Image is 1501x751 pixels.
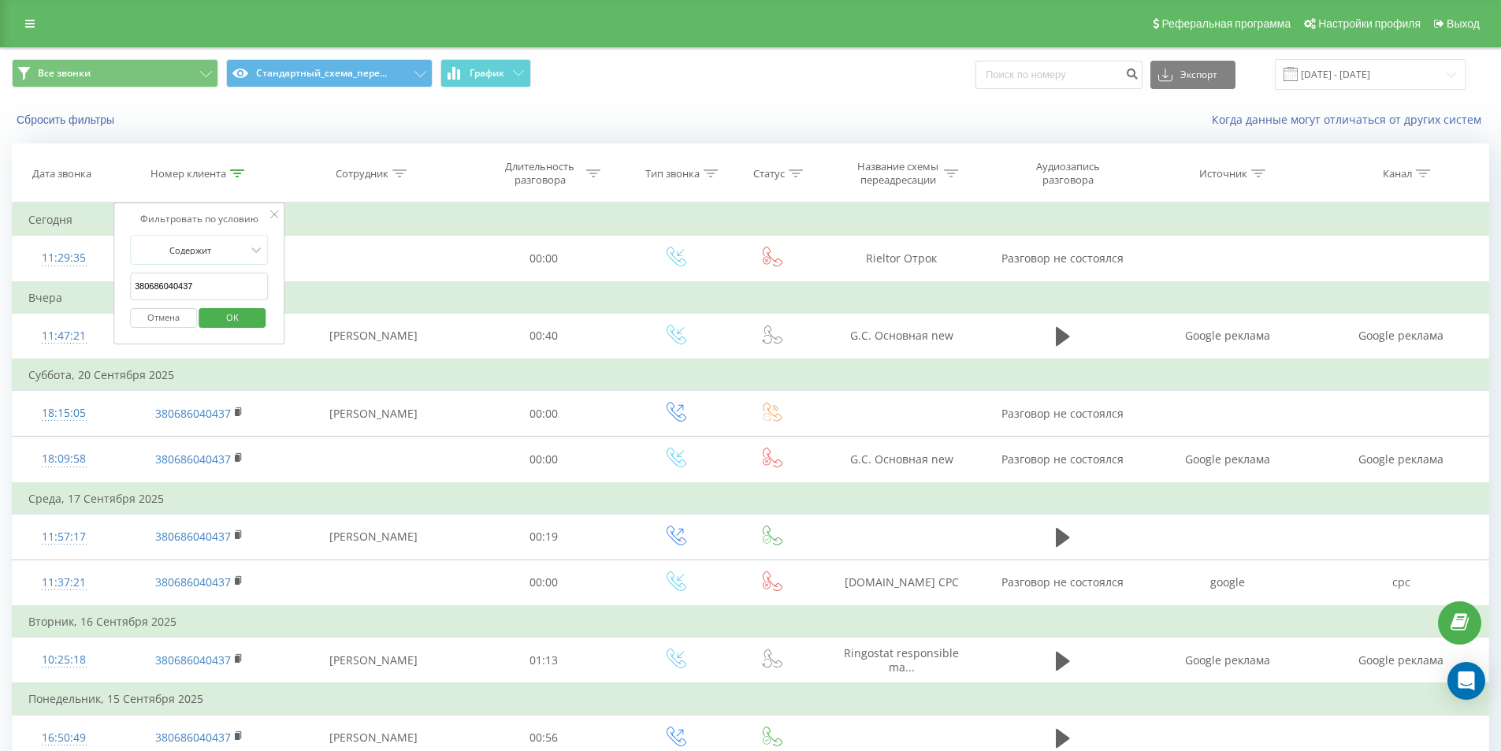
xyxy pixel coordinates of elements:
td: Понедельник, 15 Сентября 2025 [13,683,1489,715]
div: 11:37:21 [28,567,99,598]
td: [PERSON_NAME] [283,391,463,437]
div: 10:25:18 [28,645,99,675]
span: Все звонки [38,67,91,80]
span: Разговор не состоялся [1001,452,1124,467]
div: 11:57:17 [28,522,99,552]
div: Номер клиента [150,167,226,180]
td: G.C. Основная new [818,313,986,359]
td: Google реклама [1314,437,1488,483]
td: Вчера [13,282,1489,314]
button: Сбросить фильтры [12,113,122,127]
td: 00:00 [463,391,625,437]
td: Google реклама [1314,638,1488,684]
span: Разговор не состоялся [1001,574,1124,589]
div: Аудиозапись разговора [1017,160,1120,187]
div: Open Intercom Messenger [1447,662,1485,700]
a: Когда данные могут отличаться от других систем [1212,112,1489,127]
td: Google реклама [1140,437,1314,483]
div: Фильтровать по условию [130,211,269,227]
div: Дата звонка [32,167,91,180]
div: Длительность разговора [498,160,582,187]
td: [DOMAIN_NAME] CPC [818,560,986,606]
span: Выход [1447,17,1480,30]
span: Ringostat responsible ma... [844,645,959,675]
td: Google реклама [1140,638,1314,684]
input: Введите значение [130,273,269,300]
div: 11:47:21 [28,321,99,351]
td: Rieltor Отрок [818,236,986,282]
button: Стандартный_схема_пере... [226,59,433,87]
div: Сотрудник [336,167,388,180]
td: [PERSON_NAME] [283,313,463,359]
span: Разговор не состоялся [1001,251,1124,266]
a: 380686040437 [155,529,231,544]
button: График [440,59,531,87]
td: G.C. Основная new [818,437,986,483]
button: Экспорт [1150,61,1235,89]
td: 00:19 [463,514,625,560]
td: Google реклама [1140,313,1314,359]
input: Поиск по номеру [975,61,1142,89]
td: Среда, 17 Сентября 2025 [13,483,1489,515]
div: 11:29:35 [28,243,99,273]
span: Настройки профиля [1318,17,1421,30]
button: Отмена [130,308,197,328]
button: Все звонки [12,59,218,87]
a: 380686040437 [155,452,231,467]
td: 00:00 [463,437,625,483]
td: cpc [1314,560,1488,606]
td: 01:13 [463,638,625,684]
td: 00:40 [463,313,625,359]
a: 380686040437 [155,406,231,421]
div: Статус [753,167,785,180]
div: Канал [1383,167,1412,180]
td: google [1140,560,1314,606]
span: Реферальная программа [1161,17,1291,30]
td: 00:00 [463,560,625,606]
div: Источник [1199,167,1247,180]
td: Google реклама [1314,313,1488,359]
span: Разговор не состоялся [1001,406,1124,421]
button: OK [199,308,266,328]
td: [PERSON_NAME] [283,514,463,560]
a: 380686040437 [155,574,231,589]
span: График [470,68,504,79]
a: 380686040437 [155,652,231,667]
div: 18:09:58 [28,444,99,474]
div: Название схемы переадресации [856,160,940,187]
td: Сегодня [13,204,1489,236]
td: 00:00 [463,236,625,282]
td: [PERSON_NAME] [283,638,463,684]
div: 18:15:05 [28,398,99,429]
td: Суббота, 20 Сентября 2025 [13,359,1489,391]
td: Вторник, 16 Сентября 2025 [13,606,1489,638]
span: OK [210,305,255,329]
div: Тип звонка [645,167,700,180]
a: 380686040437 [155,730,231,745]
